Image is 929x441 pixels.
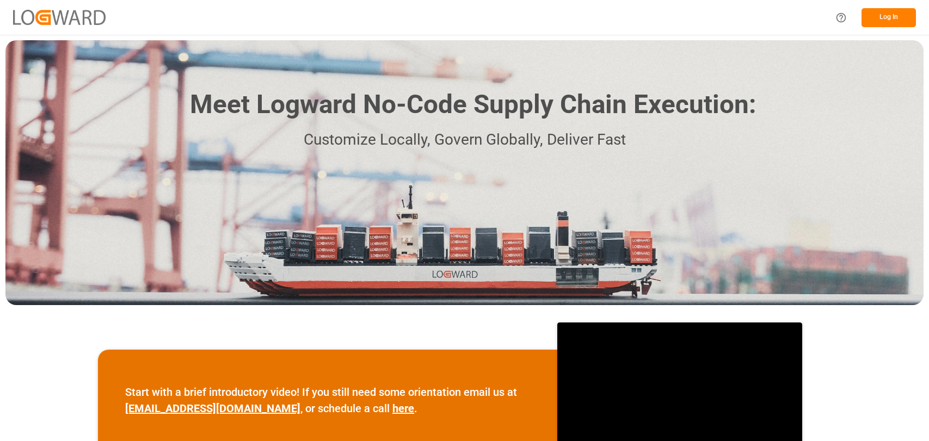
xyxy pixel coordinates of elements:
a: [EMAIL_ADDRESS][DOMAIN_NAME] [125,402,300,415]
a: here [392,402,414,415]
h1: Meet Logward No-Code Supply Chain Execution: [190,85,756,124]
p: Customize Locally, Govern Globally, Deliver Fast [174,128,756,152]
p: Start with a brief introductory video! If you still need some orientation email us at , or schedu... [125,384,530,417]
button: Log In [862,8,916,27]
img: Logward_new_orange.png [13,10,106,24]
button: Help Center [829,5,853,30]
